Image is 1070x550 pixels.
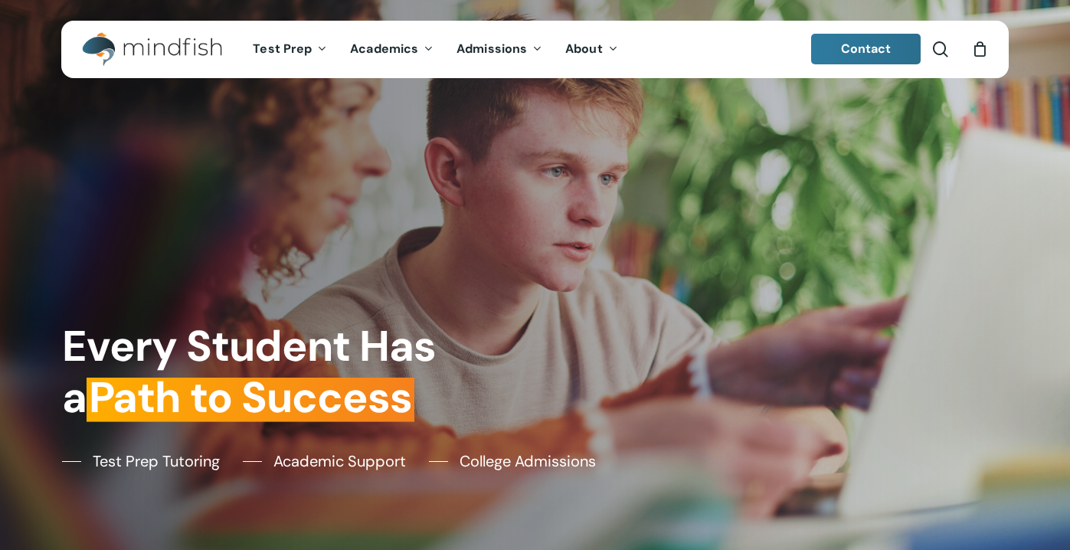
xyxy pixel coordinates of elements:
[87,370,414,425] em: Path to Success
[273,450,406,473] span: Academic Support
[350,41,418,57] span: Academics
[339,43,445,56] a: Academics
[62,321,525,424] h1: Every Student Has a
[565,41,603,57] span: About
[61,21,1009,78] header: Main Menu
[241,43,339,56] a: Test Prep
[460,450,596,473] span: College Admissions
[554,43,630,56] a: About
[811,34,921,64] a: Contact
[241,21,629,78] nav: Main Menu
[971,41,988,57] a: Cart
[456,41,527,57] span: Admissions
[445,43,554,56] a: Admissions
[62,450,220,473] a: Test Prep Tutoring
[93,450,220,473] span: Test Prep Tutoring
[253,41,312,57] span: Test Prep
[429,450,596,473] a: College Admissions
[841,41,892,57] span: Contact
[243,450,406,473] a: Academic Support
